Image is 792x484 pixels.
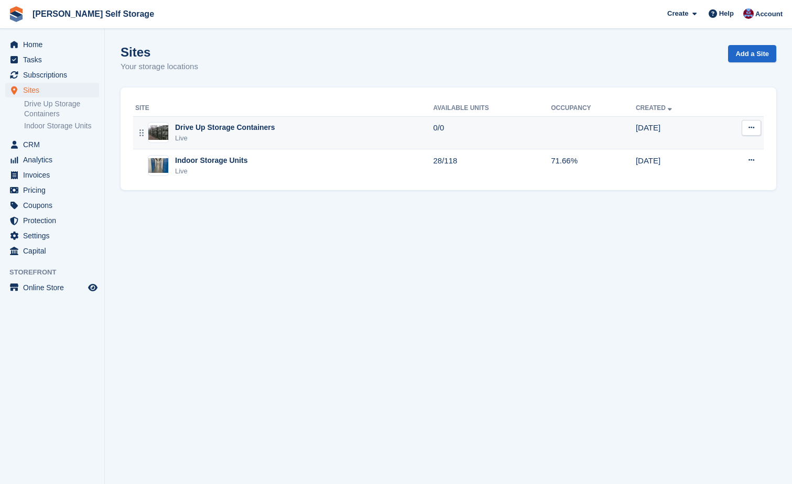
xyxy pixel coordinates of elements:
[743,8,754,19] img: Tracy Bailey
[23,198,86,213] span: Coupons
[148,125,168,140] img: Image of Drive Up Storage Containers site
[175,166,247,177] div: Live
[433,100,551,117] th: Available Units
[23,68,86,82] span: Subscriptions
[23,213,86,228] span: Protection
[636,104,674,112] a: Created
[5,244,99,258] a: menu
[86,281,99,294] a: Preview store
[175,155,247,166] div: Indoor Storage Units
[551,149,636,182] td: 71.66%
[23,228,86,243] span: Settings
[5,137,99,152] a: menu
[667,8,688,19] span: Create
[5,228,99,243] a: menu
[8,6,24,22] img: stora-icon-8386f47178a22dfd0bd8f6a31ec36ba5ce8667c1dd55bd0f319d3a0aa187defe.svg
[719,8,734,19] span: Help
[23,137,86,152] span: CRM
[5,198,99,213] a: menu
[175,133,275,144] div: Live
[755,9,783,19] span: Account
[5,37,99,52] a: menu
[23,152,86,167] span: Analytics
[23,244,86,258] span: Capital
[23,168,86,182] span: Invoices
[5,168,99,182] a: menu
[9,267,104,278] span: Storefront
[433,149,551,182] td: 28/118
[24,99,99,119] a: Drive Up Storage Containers
[5,152,99,167] a: menu
[551,100,636,117] th: Occupancy
[23,52,86,67] span: Tasks
[5,68,99,82] a: menu
[728,45,776,62] a: Add a Site
[148,158,168,173] img: Image of Indoor Storage Units site
[23,83,86,97] span: Sites
[5,183,99,197] a: menu
[5,213,99,228] a: menu
[5,52,99,67] a: menu
[133,100,433,117] th: Site
[28,5,158,23] a: [PERSON_NAME] Self Storage
[5,280,99,295] a: menu
[5,83,99,97] a: menu
[121,61,198,73] p: Your storage locations
[23,280,86,295] span: Online Store
[175,122,275,133] div: Drive Up Storage Containers
[636,116,717,149] td: [DATE]
[23,37,86,52] span: Home
[23,183,86,197] span: Pricing
[24,121,99,131] a: Indoor Storage Units
[121,45,198,59] h1: Sites
[433,116,551,149] td: 0/0
[636,149,717,182] td: [DATE]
